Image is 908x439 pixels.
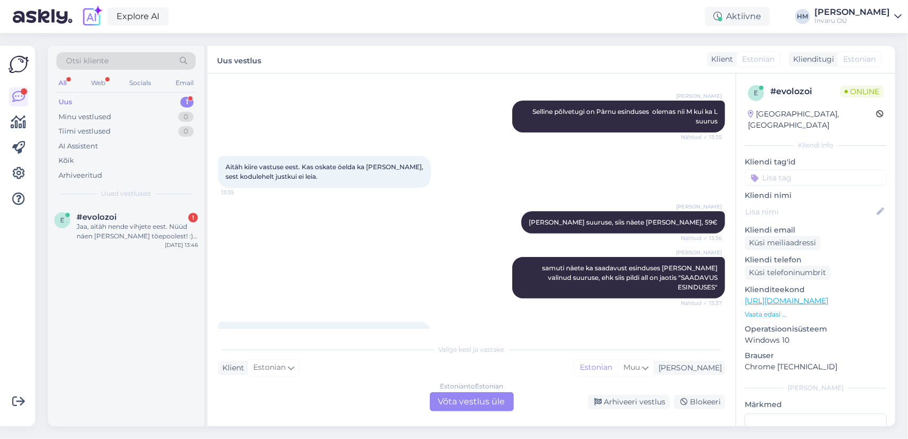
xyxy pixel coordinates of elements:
input: Lisa tag [745,170,887,186]
p: Windows 10 [745,335,887,346]
p: Brauser [745,350,887,361]
div: Estonian to Estonian [440,382,503,391]
div: 0 [178,112,194,122]
div: Küsi telefoninumbrit [745,266,830,280]
div: Invaru OÜ [814,16,890,25]
span: Estonian [843,54,876,65]
span: [PERSON_NAME] suuruse, siis näete [PERSON_NAME], 59€ [529,218,718,226]
span: Otsi kliente [66,55,109,67]
span: [PERSON_NAME] [676,203,722,211]
span: Nähtud ✓ 13:35 [681,133,722,141]
div: 1 [188,213,198,222]
div: Kliendi info [745,140,887,150]
img: explore-ai [81,5,103,28]
span: e [754,89,758,97]
span: Estonian [742,54,774,65]
p: Kliendi email [745,225,887,236]
span: Muu [623,362,640,372]
span: Online [840,86,884,97]
p: Kliendi telefon [745,254,887,266]
div: HM [795,9,810,24]
div: Uus [59,97,72,107]
span: [PERSON_NAME] [676,92,722,100]
a: [URL][DOMAIN_NAME] [745,296,828,305]
div: Kõik [59,155,74,166]
div: [DATE] 13:46 [165,241,198,249]
div: Estonian [574,360,618,376]
p: Kliendi tag'id [745,156,887,168]
div: Web [89,76,107,90]
span: [PERSON_NAME] [676,249,722,256]
span: Selline põlvetugi on Pärnu esinduses olemas nii M kui ka L suurus [532,107,719,125]
div: Tiimi vestlused [59,126,111,137]
div: [PERSON_NAME] [814,8,890,16]
span: Uued vestlused [102,189,151,198]
p: Kliendi nimi [745,190,887,201]
div: Küsi meiliaadressi [745,236,820,250]
div: Arhiveeritud [59,170,102,181]
label: Uus vestlus [217,52,261,67]
div: Klient [707,54,733,65]
div: [PERSON_NAME] [654,362,722,374]
span: Estonian [253,362,286,374]
span: samuti näete ka saadavust esinduses [PERSON_NAME] valinud suuruse, ehk siis pildi all on jaotis "... [542,264,719,291]
span: #evolozoi [77,212,116,222]
div: AI Assistent [59,141,98,152]
p: Märkmed [745,399,887,410]
div: Klienditugi [789,54,834,65]
div: 0 [178,126,194,137]
div: Socials [127,76,153,90]
p: Klienditeekond [745,284,887,295]
div: Aktiivne [705,7,770,26]
div: Võta vestlus üle [430,392,514,411]
div: Valige keel ja vastake [218,345,725,354]
div: Klient [218,362,244,374]
div: [PERSON_NAME] [745,383,887,393]
span: e [60,216,64,224]
span: Nähtud ✓ 13:37 [681,299,722,307]
a: [PERSON_NAME]Invaru OÜ [814,8,902,25]
div: Minu vestlused [59,112,111,122]
p: Chrome [TECHNICAL_ID] [745,361,887,372]
div: 1 [180,97,194,107]
p: Vaata edasi ... [745,310,887,319]
div: # evolozoi [770,85,840,98]
img: Askly Logo [9,54,29,74]
div: [GEOGRAPHIC_DATA], [GEOGRAPHIC_DATA] [748,109,876,131]
input: Lisa nimi [745,206,874,218]
div: Blokeeri [674,395,725,409]
div: Email [173,76,196,90]
div: Jaa, aitäh nende vihjete eest. Nüüd näen [PERSON_NAME] tõepoolest! :) Veelkord suur tänu! Läheme ... [77,222,198,241]
span: Aitäh kiire vastuse eest. Kas oskate öelda ka [PERSON_NAME], sest kodulehelt justkui ei leia. [226,163,425,180]
div: All [56,76,69,90]
p: Operatsioonisüsteem [745,324,887,335]
span: 13:35 [221,188,261,196]
div: Arhiveeri vestlus [588,395,670,409]
a: Explore AI [107,7,169,26]
span: Nähtud ✓ 13:36 [681,234,722,242]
